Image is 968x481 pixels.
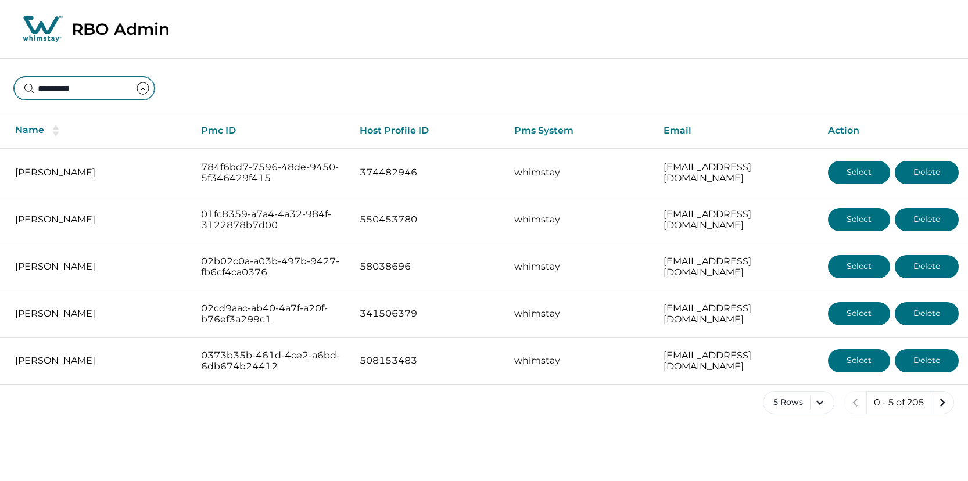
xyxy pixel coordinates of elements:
p: [EMAIL_ADDRESS][DOMAIN_NAME] [664,350,809,372]
th: Email [654,113,819,149]
p: [EMAIL_ADDRESS][DOMAIN_NAME] [664,209,809,231]
p: whimstay [514,214,645,225]
th: Host Profile ID [350,113,505,149]
th: Action [819,113,968,149]
p: [EMAIL_ADDRESS][DOMAIN_NAME] [664,256,809,278]
p: 508153483 [360,355,496,367]
p: 784f6bd7-7596-48de-9450-5f346429f415 [201,161,341,184]
p: 58038696 [360,261,496,272]
button: previous page [844,391,867,414]
p: 374482946 [360,167,496,178]
p: 02b02c0a-a03b-497b-9427-fb6cf4ca0376 [201,256,341,278]
p: RBO Admin [71,19,170,39]
p: 0373b35b-461d-4ce2-a6bd-6db674b24412 [201,350,341,372]
button: Delete [895,161,959,184]
button: Select [828,302,890,325]
button: 0 - 5 of 205 [866,391,931,414]
button: Select [828,255,890,278]
button: 5 Rows [763,391,834,414]
button: Delete [895,255,959,278]
p: whimstay [514,167,645,178]
button: Delete [895,349,959,372]
p: [PERSON_NAME] [15,308,182,320]
p: [EMAIL_ADDRESS][DOMAIN_NAME] [664,161,809,184]
button: sorting [44,125,67,137]
p: [PERSON_NAME] [15,167,182,178]
th: Pmc ID [192,113,350,149]
th: Pms System [505,113,654,149]
p: 550453780 [360,214,496,225]
p: whimstay [514,308,645,320]
p: 341506379 [360,308,496,320]
p: [PERSON_NAME] [15,355,182,367]
button: Delete [895,208,959,231]
p: [EMAIL_ADDRESS][DOMAIN_NAME] [664,303,809,325]
button: next page [931,391,954,414]
button: Delete [895,302,959,325]
button: Select [828,208,890,231]
button: clear input [131,77,155,100]
button: Select [828,349,890,372]
p: 02cd9aac-ab40-4a7f-a20f-b76ef3a299c1 [201,303,341,325]
p: [PERSON_NAME] [15,214,182,225]
p: 01fc8359-a7a4-4a32-984f-3122878b7d00 [201,209,341,231]
p: whimstay [514,355,645,367]
button: Select [828,161,890,184]
p: whimstay [514,261,645,272]
p: [PERSON_NAME] [15,261,182,272]
p: 0 - 5 of 205 [874,397,924,408]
